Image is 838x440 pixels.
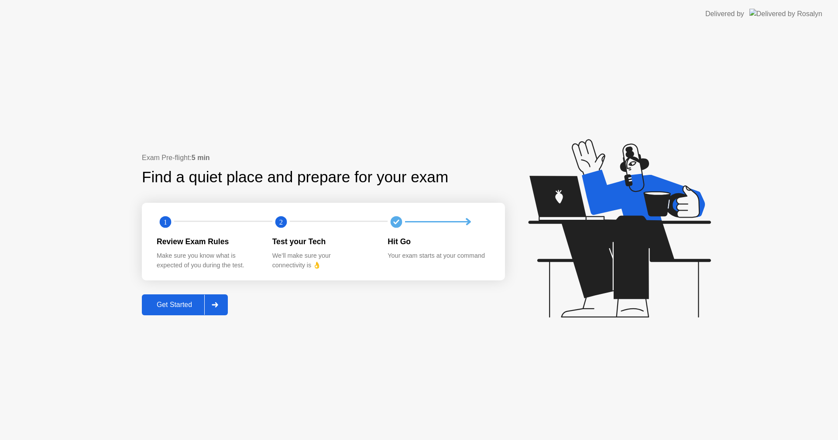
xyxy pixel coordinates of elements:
div: We’ll make sure your connectivity is 👌 [272,251,374,270]
div: Test your Tech [272,236,374,247]
div: Your exam starts at your command [388,251,489,261]
text: 1 [164,218,167,226]
div: Find a quiet place and prepare for your exam [142,166,450,189]
div: Hit Go [388,236,489,247]
div: Review Exam Rules [157,236,258,247]
img: Delivered by Rosalyn [749,9,822,19]
b: 5 min [192,154,210,161]
button: Get Started [142,294,228,315]
div: Exam Pre-flight: [142,153,505,163]
text: 2 [279,218,283,226]
div: Get Started [144,301,204,309]
div: Make sure you know what is expected of you during the test. [157,251,258,270]
div: Delivered by [705,9,744,19]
